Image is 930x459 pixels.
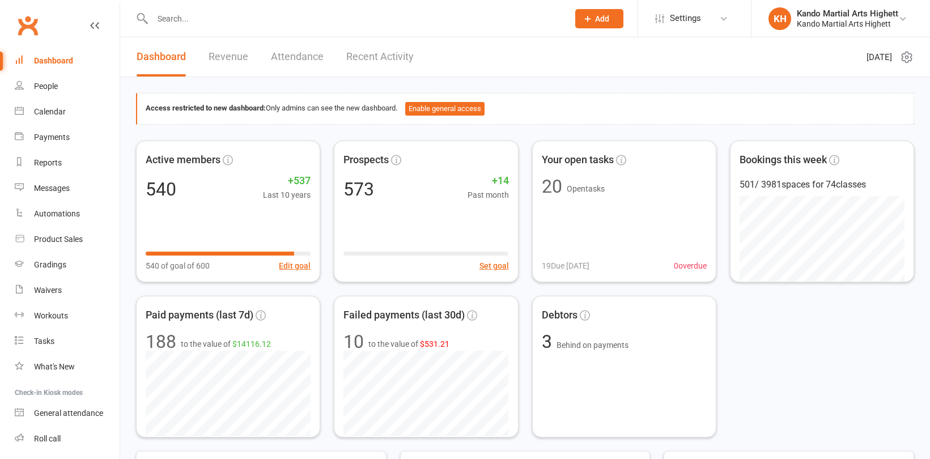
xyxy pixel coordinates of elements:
a: Gradings [15,252,120,278]
a: Dashboard [137,37,186,76]
div: Waivers [34,286,62,295]
span: Behind on payments [557,341,629,350]
span: +537 [263,173,311,189]
button: Set goal [479,260,509,272]
span: +14 [468,173,509,189]
a: Payments [15,125,120,150]
span: Settings [670,6,701,31]
input: Search... [149,11,560,27]
span: Last 10 years [263,189,311,201]
span: 19 Due [DATE] [542,260,589,272]
span: Active members [146,152,220,168]
span: Past month [468,189,509,201]
div: Kando Martial Arts Highett [797,19,898,29]
div: Calendar [34,107,66,116]
a: Automations [15,201,120,227]
div: KH [768,7,791,30]
div: Only admins can see the new dashboard. [146,102,905,116]
button: Edit goal [279,260,311,272]
span: Bookings this week [740,152,827,168]
div: People [34,82,58,91]
div: Gradings [34,260,66,269]
a: General attendance kiosk mode [15,401,120,426]
span: Add [595,14,609,23]
a: Messages [15,176,120,201]
div: 573 [343,180,374,198]
div: Payments [34,133,70,142]
span: 3 [542,331,557,352]
span: to the value of [181,338,271,350]
div: 501 / 3981 spaces for 74 classes [740,177,904,192]
a: Calendar [15,99,120,125]
a: Reports [15,150,120,176]
div: Roll call [34,434,61,443]
div: General attendance [34,409,103,418]
button: Add [575,9,623,28]
div: Tasks [34,337,54,346]
span: Your open tasks [542,152,614,168]
a: Clubworx [14,11,42,40]
div: 188 [146,333,176,351]
span: $14116.12 [232,339,271,348]
div: Product Sales [34,235,83,244]
a: What's New [15,354,120,380]
a: Recent Activity [346,37,414,76]
span: Failed payments (last 30d) [343,307,465,324]
div: Dashboard [34,56,73,65]
div: Messages [34,184,70,193]
span: 0 overdue [674,260,707,272]
button: Enable general access [405,102,485,116]
div: 10 [343,333,364,351]
a: Attendance [271,37,324,76]
span: 540 of goal of 600 [146,260,210,272]
span: Open tasks [567,184,605,193]
div: 540 [146,180,176,198]
div: Kando Martial Arts Highett [797,8,898,19]
div: Reports [34,158,62,167]
a: Revenue [209,37,248,76]
span: [DATE] [867,50,892,64]
div: 20 [542,177,562,195]
div: What's New [34,362,75,371]
div: Workouts [34,311,68,320]
a: Product Sales [15,227,120,252]
a: People [15,74,120,99]
a: Roll call [15,426,120,452]
a: Tasks [15,329,120,354]
strong: Access restricted to new dashboard: [146,104,266,112]
span: Prospects [343,152,389,168]
div: Automations [34,209,80,218]
span: Debtors [542,307,577,324]
span: Paid payments (last 7d) [146,307,253,324]
a: Workouts [15,303,120,329]
a: Dashboard [15,48,120,74]
span: $531.21 [420,339,449,348]
span: to the value of [368,338,449,350]
a: Waivers [15,278,120,303]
